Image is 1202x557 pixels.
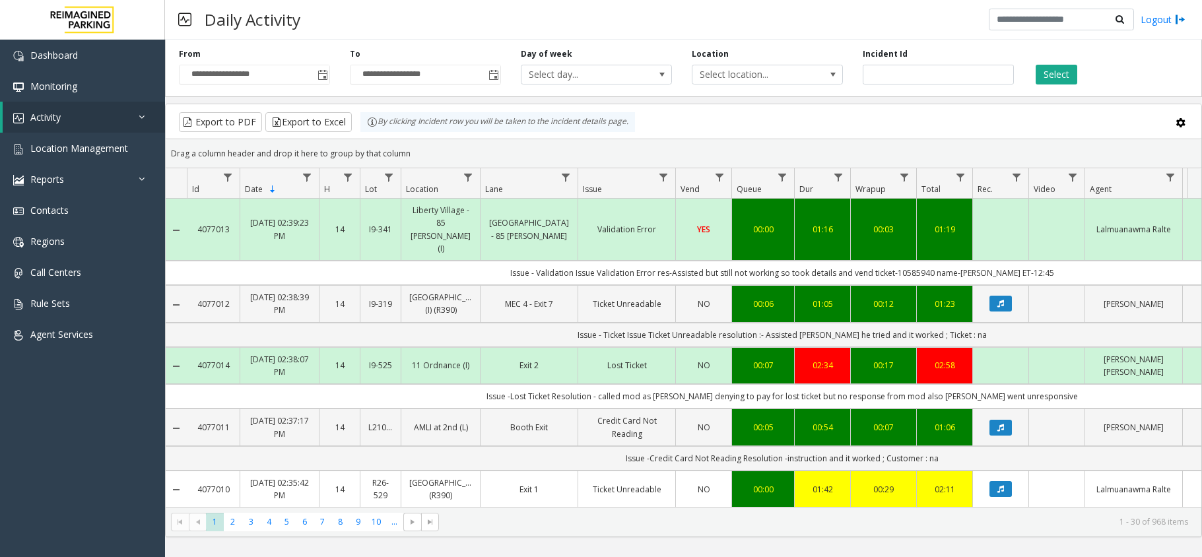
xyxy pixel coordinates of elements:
[406,183,438,195] span: Location
[166,300,187,310] a: Collapse Details
[1008,168,1026,186] a: Rec. Filter Menu
[403,513,421,531] span: Go to the next page
[698,298,710,310] span: NO
[248,216,311,242] a: [DATE] 02:39:23 PM
[368,298,393,310] a: I9-319
[1093,483,1174,496] a: Lalmuanawma Ralte
[248,414,311,440] a: [DATE] 02:37:17 PM
[179,112,262,132] button: Export to PDF
[459,168,477,186] a: Location Filter Menu
[248,291,311,316] a: [DATE] 02:38:39 PM
[774,168,791,186] a: Queue Filter Menu
[360,112,635,132] div: By clicking Incident row you will be taken to the incident details page.
[1090,183,1112,195] span: Agent
[195,223,232,236] a: 4077013
[684,421,723,434] a: NO
[219,168,237,186] a: Id Filter Menu
[13,330,24,341] img: 'icon'
[206,513,224,531] span: Page 1
[327,298,352,310] a: 14
[368,513,385,531] span: Page 10
[314,513,331,531] span: Page 7
[267,184,278,195] span: Sortable
[859,223,908,236] div: 00:03
[178,3,191,36] img: pageIcon
[409,476,472,502] a: [GEOGRAPHIC_DATA] (R390)
[1175,13,1185,26] img: logout
[30,235,65,247] span: Regions
[1093,298,1174,310] a: [PERSON_NAME]
[698,360,710,371] span: NO
[586,359,667,372] a: Lost Ticket
[1162,168,1180,186] a: Agent Filter Menu
[740,421,786,434] a: 00:05
[978,183,993,195] span: Rec.
[830,168,848,186] a: Dur Filter Menu
[192,183,199,195] span: Id
[166,361,187,372] a: Collapse Details
[166,168,1201,507] div: Data table
[1036,65,1077,84] button: Select
[198,3,307,36] h3: Daily Activity
[421,513,439,531] span: Go to the last page
[803,421,842,434] div: 00:54
[692,65,813,84] span: Select location...
[697,224,710,235] span: YES
[195,483,232,496] a: 4077010
[331,513,349,531] span: Page 8
[684,483,723,496] a: NO
[896,168,914,186] a: Wrapup Filter Menu
[13,268,24,278] img: 'icon'
[859,359,908,372] div: 00:17
[30,297,70,310] span: Rule Sets
[3,102,165,133] a: Activity
[195,359,232,372] a: 4077014
[13,113,24,123] img: 'icon'
[803,359,842,372] div: 02:34
[315,65,329,84] span: Toggle popup
[166,225,187,236] a: Collapse Details
[409,204,472,255] a: Liberty Village - 85 [PERSON_NAME] (I)
[1064,168,1082,186] a: Video Filter Menu
[698,422,710,433] span: NO
[368,476,393,502] a: R26-529
[803,483,842,496] a: 01:42
[803,223,842,236] a: 01:16
[859,298,908,310] a: 00:12
[1093,421,1174,434] a: [PERSON_NAME]
[1141,13,1185,26] a: Logout
[30,173,64,185] span: Reports
[242,513,260,531] span: Page 3
[557,168,575,186] a: Lane Filter Menu
[245,183,263,195] span: Date
[863,48,908,60] label: Incident Id
[367,117,378,127] img: infoIcon.svg
[368,421,393,434] a: L21063800
[166,423,187,434] a: Collapse Details
[409,421,472,434] a: AMLI at 2nd (L)
[327,223,352,236] a: 14
[925,223,964,236] a: 01:19
[586,223,667,236] a: Validation Error
[740,359,786,372] div: 00:07
[425,517,436,527] span: Go to the last page
[952,168,970,186] a: Total Filter Menu
[409,359,472,372] a: 11 Ordnance (I)
[324,183,330,195] span: H
[350,48,360,60] label: To
[799,183,813,195] span: Dur
[30,328,93,341] span: Agent Services
[921,183,941,195] span: Total
[488,421,570,434] a: Booth Exit
[855,183,886,195] span: Wrapup
[407,517,418,527] span: Go to the next page
[265,112,352,132] button: Export to Excel
[925,421,964,434] a: 01:06
[488,298,570,310] a: MEC 4 - Exit 7
[859,483,908,496] div: 00:29
[586,298,667,310] a: Ticket Unreadable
